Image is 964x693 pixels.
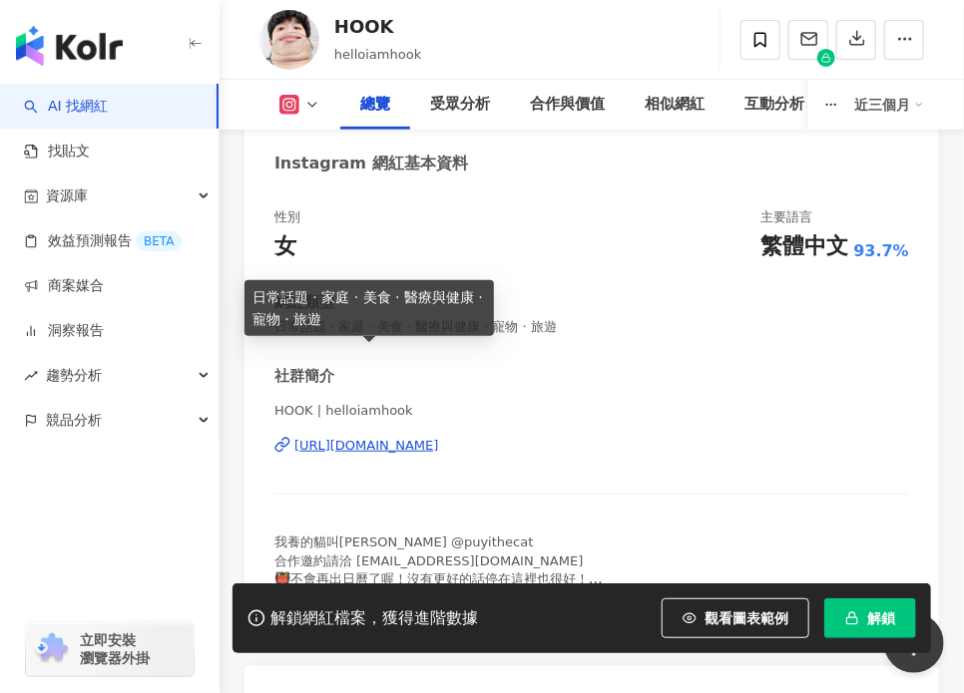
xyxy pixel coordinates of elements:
div: 互動分析 [744,93,804,117]
a: 效益預測報告BETA [24,231,182,251]
div: Instagram 網紅基本資料 [274,153,468,174]
img: chrome extension [32,633,71,665]
span: 日常話題 · 家庭 · 美食 · 醫療與健康 · 寵物 · 旅遊 [274,318,909,336]
span: 觀看圖表範例 [705,610,788,626]
a: [URL][DOMAIN_NAME] [274,437,909,455]
div: 總覽 [360,93,390,117]
div: 性別 [274,208,300,226]
img: KOL Avatar [259,10,319,70]
span: 資源庫 [46,173,88,218]
span: 立即安裝 瀏覽器外掛 [80,631,150,667]
span: 我養的貓叫[PERSON_NAME] @puyithecat 合作邀約請洽 [EMAIL_ADDRESS][DOMAIN_NAME] 👹不會再出日曆了喔！沒有更好的話停在這裡也很好！ （沒有私人... [274,534,603,622]
div: 女 [274,231,296,262]
a: 找貼文 [24,142,90,162]
span: 趨勢分析 [46,353,102,398]
a: searchAI 找網紅 [24,97,108,117]
div: 主要語言 [760,208,812,226]
img: logo [16,26,123,66]
span: 93.7% [853,240,909,262]
span: rise [24,369,38,383]
div: 近三個月 [854,89,924,121]
button: 觀看圖表範例 [662,598,809,638]
span: HOOK | helloiamhook [274,402,909,420]
button: 解鎖 [824,598,916,638]
div: 解鎖網紅檔案，獲得進階數據 [270,608,478,629]
div: [URL][DOMAIN_NAME] [294,437,439,455]
div: 受眾分析 [430,93,490,117]
div: 社群簡介 [274,366,334,387]
div: 合作與價值 [530,93,605,117]
a: 商案媒合 [24,276,104,296]
div: 繁體中文 [760,231,848,262]
span: helloiamhook [334,47,421,62]
span: 競品分析 [46,398,102,443]
a: chrome extension立即安裝 瀏覽器外掛 [26,622,194,676]
span: 解鎖 [867,610,895,626]
div: HOOK [334,14,421,39]
a: 洞察報告 [24,321,104,341]
div: 日常話題 · 家庭 · 美食 · 醫療與健康 · 寵物 · 旅遊 [244,280,494,336]
div: 相似網紅 [645,93,705,117]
